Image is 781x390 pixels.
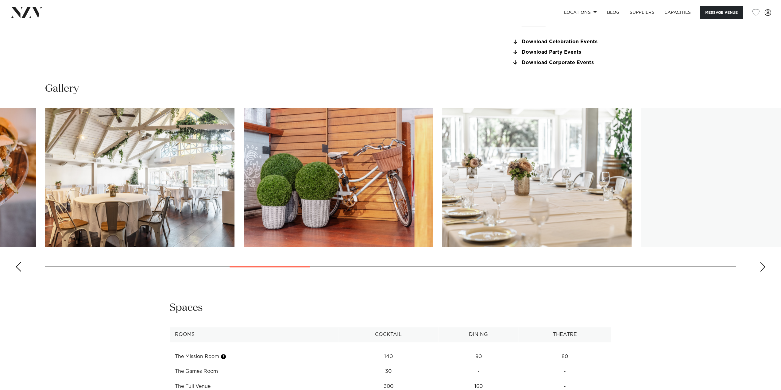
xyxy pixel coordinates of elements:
td: - [518,364,611,379]
swiper-slide: 9 / 30 [45,108,234,247]
td: - [439,364,518,379]
a: SUPPLIERS [624,6,659,19]
th: Dining [439,327,518,342]
a: Capacities [659,6,696,19]
a: Download Celebration Events [512,39,612,45]
td: 30 [338,364,439,379]
a: BLOG [602,6,624,19]
h2: Spaces [170,301,203,315]
a: Download Party Events [512,49,612,55]
h2: Gallery [45,82,79,96]
td: The Mission Room [170,349,338,364]
th: Rooms [170,327,338,342]
swiper-slide: 10 / 30 [244,108,433,247]
img: nzv-logo.png [10,7,43,18]
td: 140 [338,349,439,364]
th: Theatre [518,327,611,342]
button: Message Venue [700,6,743,19]
td: 90 [439,349,518,364]
th: Cocktail [338,327,439,342]
swiper-slide: 11 / 30 [442,108,632,247]
a: Locations [559,6,602,19]
td: 80 [518,349,611,364]
a: Download Corporate Events [512,60,612,65]
td: The Games Room [170,364,338,379]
